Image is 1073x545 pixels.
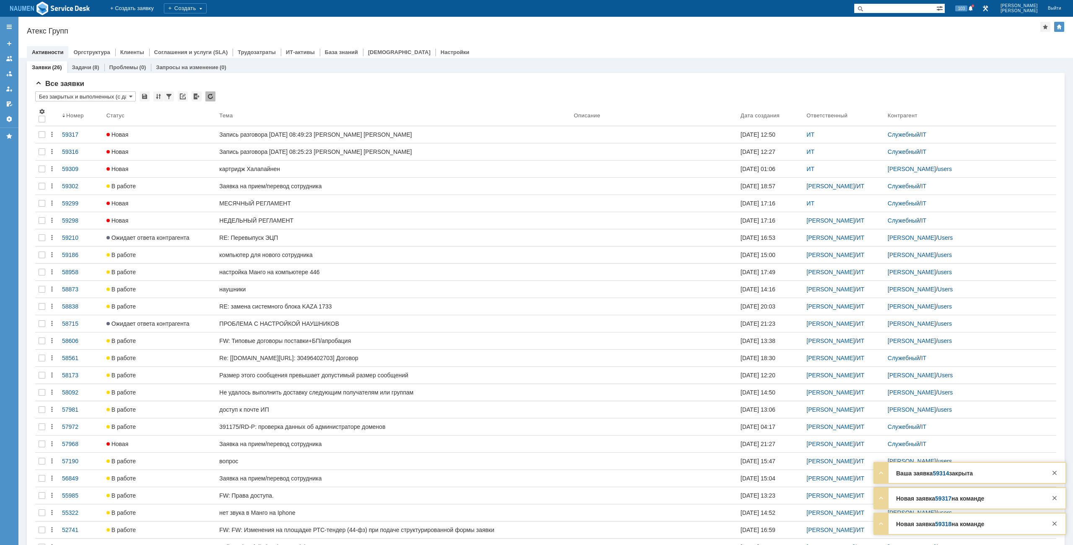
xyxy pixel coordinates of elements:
div: [DATE] 18:57 [741,183,775,189]
a: В работе [103,332,216,349]
a: Клиенты [120,49,144,55]
span: Новая [106,217,129,224]
a: В работе [103,367,216,384]
span: Новая [106,131,129,138]
a: [PERSON_NAME] [806,320,855,327]
div: [DATE] 15:04 [741,475,775,482]
span: В работе [106,355,136,361]
div: [DATE] 16:53 [741,234,775,241]
a: [PERSON_NAME] [806,337,855,344]
div: Дата создания [741,112,780,119]
a: 59317 [59,126,103,143]
a: Ожидает ответа контрагента [103,315,216,332]
a: ПРОБЛЕМА С НАСТРОЙКОЙ НАУШНИКОВ [216,315,570,332]
div: [DATE] 12:27 [741,148,775,155]
a: Заявка на прием/перевод сотрудника [216,436,570,452]
div: наушники [219,286,567,293]
div: 391175/RD-P: проверка данных об администраторе доменов [219,423,567,430]
a: ИТ [856,303,864,310]
a: 59314 [933,470,949,477]
a: НЕДЕЛЬНЫЙ РЕГЛАМЕНТ [216,212,570,229]
a: настройка Манго на компьютере 446 [216,264,570,280]
a: IT [921,183,926,189]
a: Активности [32,49,63,55]
a: Служебный [888,441,920,447]
span: Новая [106,166,129,172]
a: Служебный [888,183,920,189]
div: 58173 [62,372,100,379]
a: В работе [103,298,216,315]
span: В работе [106,372,136,379]
a: В работе [103,247,216,263]
div: 55985 [62,492,100,499]
a: В работе [103,178,216,195]
a: Не удалось выполнить доставку следующим получателям или группам [216,384,570,401]
a: [PERSON_NAME] [806,183,855,189]
a: Новая [103,143,216,160]
span: Новая [106,200,129,207]
a: [DATE] 15:47 [737,453,803,470]
a: [DATE] 15:04 [737,470,803,487]
a: [PERSON_NAME] [806,252,855,258]
a: [PERSON_NAME] [888,234,936,241]
a: ИТ [806,148,814,155]
a: доступ к почте ИП [216,401,570,418]
a: Трудозатраты [238,49,276,55]
a: В работе [103,418,216,435]
a: [PERSON_NAME] [806,458,855,465]
div: вопрос [219,458,567,465]
div: FW: Права доступа. [219,492,567,499]
span: В работе [106,475,136,482]
a: ИТ [856,234,864,241]
div: 59302 [62,183,100,189]
a: 58715 [59,315,103,332]
a: Users [938,286,953,293]
a: Запросы на изменение [156,64,218,70]
a: Новая [103,212,216,229]
div: [DATE] 21:27 [741,441,775,447]
div: [DATE] 20:03 [741,303,775,310]
th: Номер [59,105,103,126]
img: Ad3g3kIAYj9CAAAAAElFTkSuQmCC [10,1,90,16]
div: Сохранить вид [140,91,150,101]
div: [DATE] 13:38 [741,337,775,344]
span: Ожидает ответа контрагента [106,320,189,327]
a: Служебный [888,355,920,361]
div: Заявка на прием/перевод сотрудника [219,441,567,447]
a: Перейти на домашнюю страницу [10,1,90,16]
div: [DATE] 15:00 [741,252,775,258]
th: Тема [216,105,570,126]
div: [DATE] 12:20 [741,372,775,379]
a: Users [938,234,953,241]
a: [PERSON_NAME] [888,337,936,344]
div: 58092 [62,389,100,396]
div: Re: [[DOMAIN_NAME][URL]: 30496402703] Договор [219,355,567,361]
a: Новая [103,195,216,212]
div: 59298 [62,217,100,224]
a: [PERSON_NAME] [806,372,855,379]
a: IT [921,423,926,430]
th: Ответственный [803,105,884,126]
a: RE: Перевыпуск ЭЦП [216,229,570,246]
a: 58958 [59,264,103,280]
span: [PERSON_NAME] [1000,3,1038,8]
a: 58873 [59,281,103,298]
a: В работе [103,384,216,401]
a: [DATE] 13:38 [737,332,803,349]
a: ИТ [856,320,864,327]
div: Тема [219,112,233,119]
a: users [938,269,952,275]
span: Новая [106,441,129,447]
a: В работе [103,281,216,298]
a: [DATE] 14:50 [737,384,803,401]
div: Запись разговора [DATE] 08:49:23 [PERSON_NAME] [PERSON_NAME] [219,131,567,138]
div: Заявка на прием/перевод сотрудника [219,183,567,189]
span: В работе [106,286,136,293]
div: [DATE] 15:47 [741,458,775,465]
div: 58958 [62,269,100,275]
a: ИТ [806,166,814,172]
a: Мои согласования [3,97,16,111]
a: 59299 [59,195,103,212]
a: users [938,252,952,258]
a: 59186 [59,247,103,263]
